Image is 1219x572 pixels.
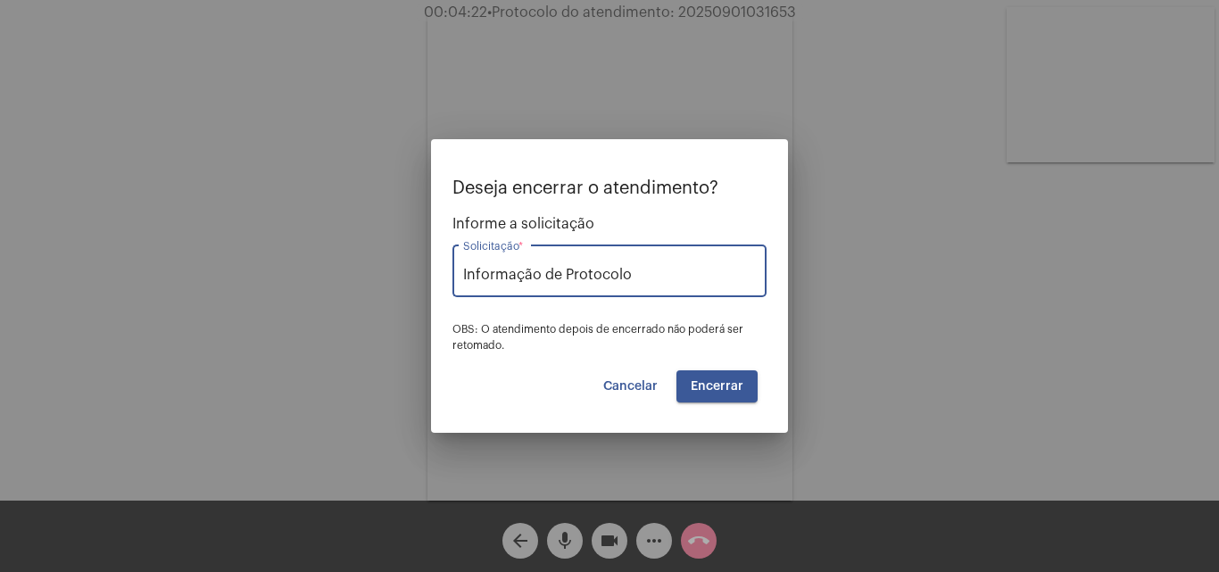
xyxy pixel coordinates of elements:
[589,370,672,402] button: Cancelar
[463,267,756,283] input: Buscar solicitação
[452,216,767,232] span: Informe a solicitação
[452,324,743,351] span: OBS: O atendimento depois de encerrado não poderá ser retomado.
[603,380,658,393] span: Cancelar
[691,380,743,393] span: Encerrar
[676,370,758,402] button: Encerrar
[452,178,767,198] p: Deseja encerrar o atendimento?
